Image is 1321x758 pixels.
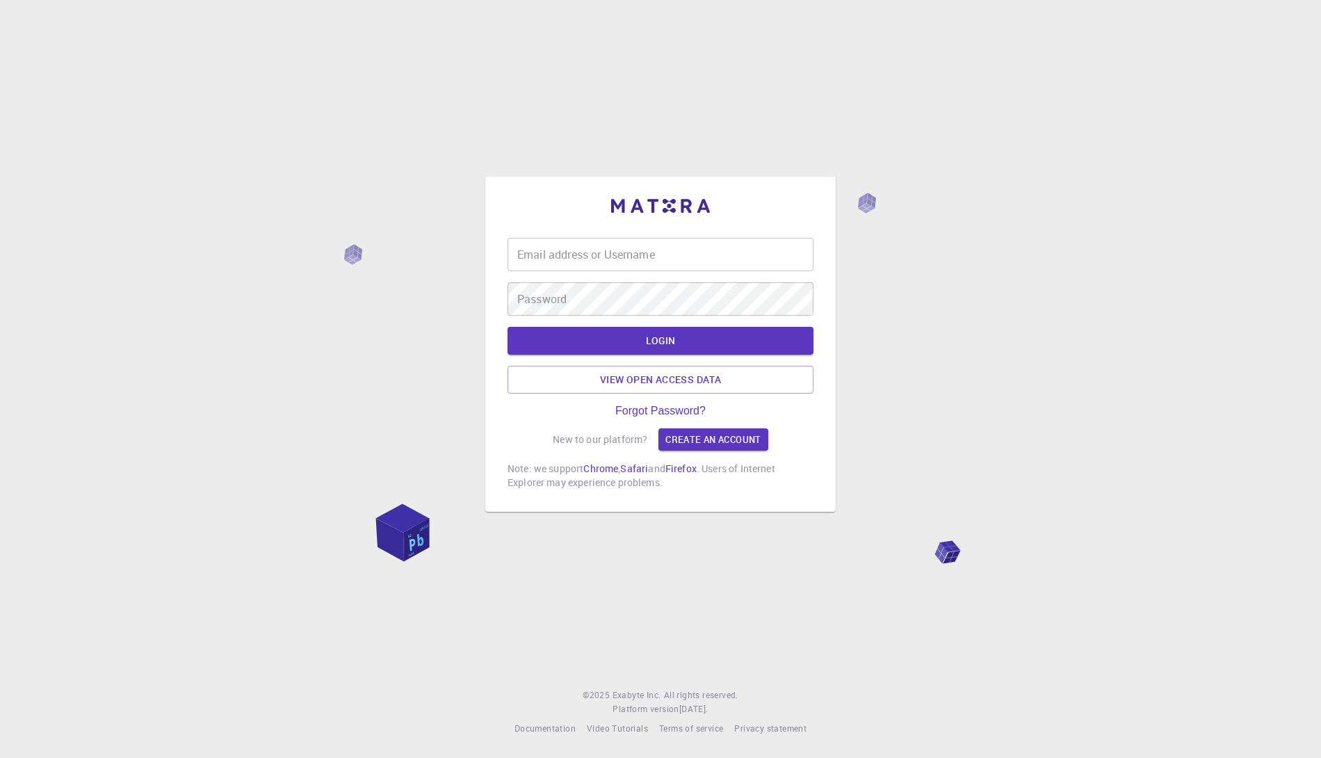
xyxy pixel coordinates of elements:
a: View open access data [508,366,813,394]
a: Exabyte Inc. [613,688,661,702]
a: Create an account [658,428,768,451]
a: Chrome [583,462,618,475]
span: Platform version [613,702,679,716]
span: Exabyte Inc. [613,689,661,700]
span: Privacy statement [734,723,807,734]
span: Terms of service [659,723,723,734]
span: © 2025 [583,688,612,702]
a: Safari [620,462,648,475]
span: Documentation [514,723,576,734]
p: Note: we support , and . Users of Internet Explorer may experience problems. [508,462,813,490]
span: [DATE] . [679,703,708,714]
p: New to our platform? [553,433,647,446]
a: Video Tutorials [587,722,648,736]
a: [DATE]. [679,702,708,716]
a: Privacy statement [734,722,807,736]
span: Video Tutorials [587,723,648,734]
a: Firefox [665,462,697,475]
a: Documentation [514,722,576,736]
a: Forgot Password? [615,405,706,417]
span: All rights reserved. [664,688,738,702]
a: Terms of service [659,722,723,736]
button: LOGIN [508,327,813,355]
